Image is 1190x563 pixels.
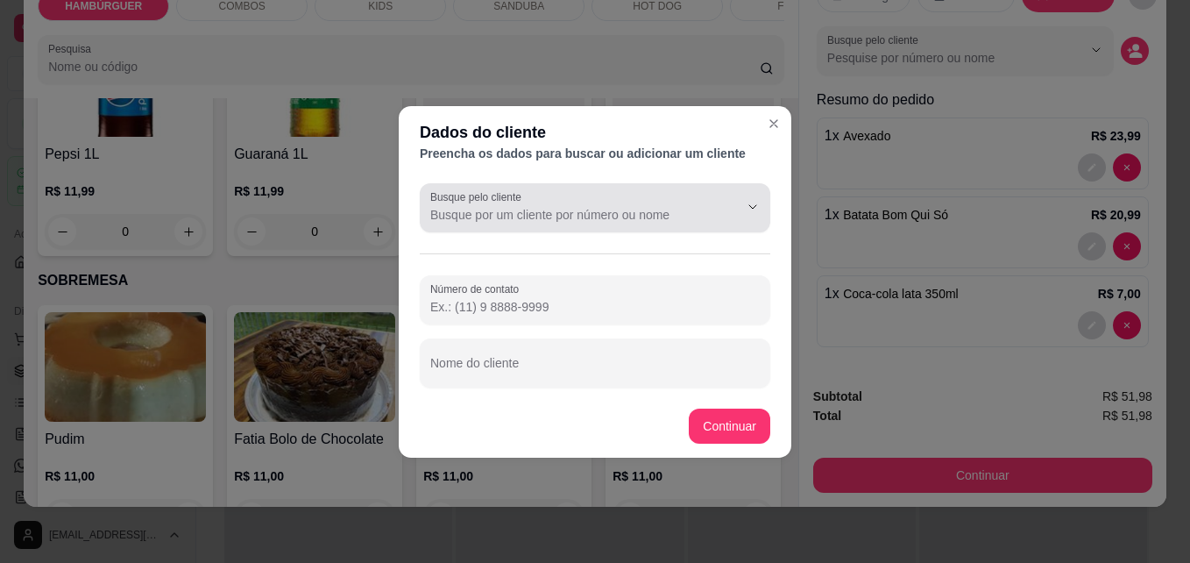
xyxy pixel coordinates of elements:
label: Número de contato [430,281,525,296]
button: Close [760,110,788,138]
label: Busque pelo cliente [430,189,528,204]
div: Preencha os dados para buscar ou adicionar um cliente [420,145,770,162]
button: Continuar [689,409,770,444]
button: Show suggestions [739,193,767,221]
input: Nome do cliente [430,361,760,379]
input: Número de contato [430,298,760,316]
input: Busque pelo cliente [430,206,711,224]
div: Dados do cliente [420,120,770,145]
